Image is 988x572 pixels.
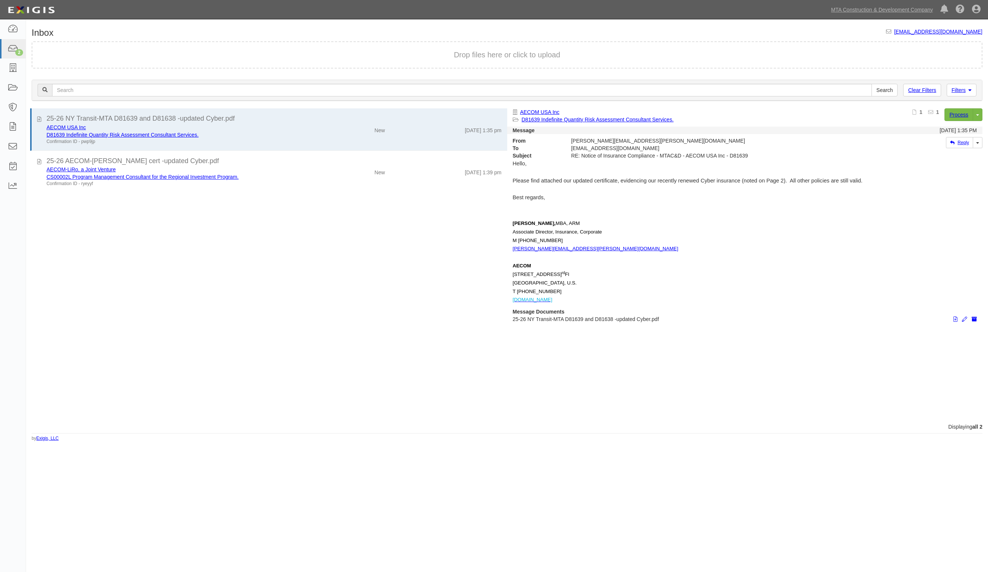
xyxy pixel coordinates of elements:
[947,84,976,96] a: Filters
[520,109,560,115] a: AECOM USA Inc
[972,317,977,322] i: Archive document
[827,2,937,17] a: MTA Construction & Development Company
[962,317,967,322] i: Edit document
[47,173,307,181] div: CS00002L Program Management Consultant for the Regional Investment Program.
[940,127,977,134] div: [DATE] 1:35 PM
[566,137,858,144] div: [PERSON_NAME][EMAIL_ADDRESS][PERSON_NAME][DOMAIN_NAME]
[894,29,982,35] a: [EMAIL_ADDRESS][DOMAIN_NAME]
[47,114,502,124] div: 25-26 NY Transit-MTA D81639 and D81638 -updated Cyber.pdf
[47,139,307,145] div: Confirmation ID - pwp9jp
[32,435,59,442] small: by
[47,166,116,172] a: AECOM-LiRo, a Joint Venture
[522,117,674,123] a: D81639 Indefinite Quantity Risk Assessment Consultant Services.
[454,50,560,60] button: Drop files here or click to upload
[47,124,307,131] div: AECOM USA Inc
[47,131,307,139] div: D81639 Indefinite Quantity Risk Assessment Consultant Services.
[562,271,565,275] sup: rd
[15,49,23,56] div: 2
[513,178,863,184] span: Please find attached our updated certificate, evidencing our recently renewed Cyber insurance (no...
[513,220,556,226] span: [PERSON_NAME],
[956,5,965,14] i: Help Center - Complianz
[374,166,385,176] div: New
[513,309,565,315] strong: Message Documents
[513,263,577,302] span: [STREET_ADDRESS] Fl [GEOGRAPHIC_DATA], U.S. T [PHONE_NUMBER]
[953,317,957,322] i: View
[52,84,872,96] input: Search
[465,166,502,176] div: [DATE] 1:39 pm
[507,144,566,152] strong: To
[936,109,939,115] b: 1
[507,152,566,159] strong: Subject
[32,28,54,38] h1: Inbox
[946,137,973,148] a: Reply
[47,156,502,166] div: 25-26 AECOM-LiRo JV cert -updated Cyber.pdf
[6,3,57,17] img: logo-5460c22ac91f19d4615b14bd174203de0afe785f0fc80cf4dbbc73dc1793850b.png
[507,137,566,144] strong: From
[513,263,531,268] b: AECOM
[47,132,199,138] a: D81639 Indefinite Quantity Risk Assessment Consultant Services.
[47,166,307,173] div: AECOM-LiRo, a Joint Venture
[972,424,982,430] b: all 2
[944,108,973,121] a: Process
[513,315,977,323] p: 25-26 NY Transit-MTA D81639 and D81638 -updated Cyber.pdf
[465,124,502,134] div: [DATE] 1:35 pm
[513,246,678,251] a: [PERSON_NAME][EMAIL_ADDRESS][PERSON_NAME][DOMAIN_NAME]
[513,161,527,166] span: Hello,
[374,124,385,134] div: New
[26,423,988,430] div: Displaying
[513,297,553,302] a: [DOMAIN_NAME]
[513,194,545,200] span: Best regards,
[903,84,941,96] a: Clear Filters
[47,174,239,180] a: CS00002L Program Management Consultant for the Regional Investment Program.
[47,124,86,130] a: AECOM USA Inc
[47,181,307,187] div: Confirmation ID - ryeyyf
[513,127,535,133] strong: Message
[566,144,858,152] div: agreement-my9hkm@mtacc.complianz.com
[36,436,59,441] a: Exigis, LLC
[872,84,898,96] input: Search
[920,109,923,115] b: 1
[566,152,858,159] div: RE: Notice of Insurance Compliance - MTAC&D - AECOM USA Inc - D81639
